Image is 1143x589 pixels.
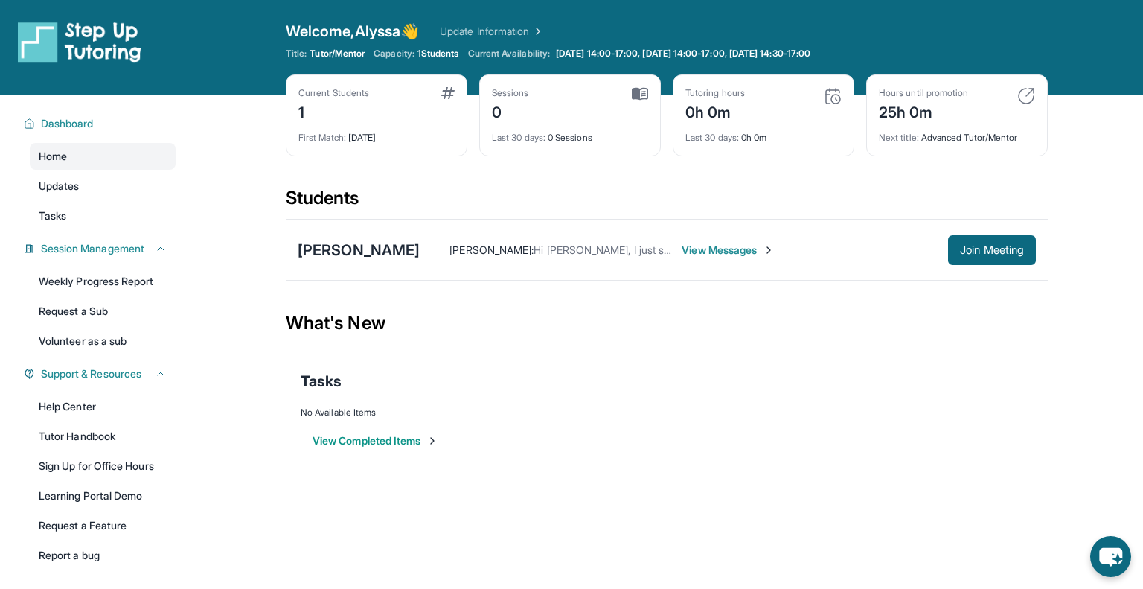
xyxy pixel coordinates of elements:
a: Tutor Handbook [30,423,176,450]
span: 1 Students [417,48,459,60]
button: Join Meeting [948,235,1036,265]
a: Sign Up for Office Hours [30,453,176,480]
div: 0h 0m [685,123,842,144]
div: 0h 0m [685,99,745,123]
span: Join Meeting [960,246,1024,255]
div: Students [286,186,1048,219]
a: Help Center [30,393,176,420]
div: Current Students [298,87,369,99]
span: Tasks [301,371,342,392]
a: Tasks [30,203,176,229]
a: Weekly Progress Report [30,268,176,295]
div: 0 [492,99,529,123]
div: Sessions [492,87,529,99]
img: logo [18,21,141,63]
button: View Completed Items [313,433,438,448]
div: 1 [298,99,369,123]
a: Volunteer as a sub [30,328,176,354]
div: [DATE] [298,123,455,144]
img: card [441,87,455,99]
div: Tutoring hours [685,87,745,99]
span: Home [39,149,67,164]
img: Chevron-Right [763,244,775,256]
span: Welcome, Alyssa 👋 [286,21,419,42]
span: Current Availability: [468,48,550,60]
span: Updates [39,179,80,194]
div: [PERSON_NAME] [298,240,420,261]
img: card [824,87,842,105]
button: Dashboard [35,116,167,131]
a: Updates [30,173,176,200]
span: Title: [286,48,307,60]
a: Report a bug [30,542,176,569]
span: Next title : [879,132,919,143]
span: Last 30 days : [685,132,739,143]
span: Session Management [41,241,144,256]
div: What's New [286,290,1048,356]
div: 0 Sessions [492,123,648,144]
span: Last 30 days : [492,132,545,143]
span: Tasks [39,208,66,223]
a: Learning Portal Demo [30,483,176,509]
span: View Messages [682,243,775,258]
a: Home [30,143,176,170]
a: Request a Feature [30,512,176,539]
button: chat-button [1090,536,1131,577]
span: Tutor/Mentor [310,48,365,60]
span: First Match : [298,132,346,143]
img: card [632,87,648,101]
a: Request a Sub [30,298,176,325]
img: Chevron Right [529,24,544,39]
button: Session Management [35,241,167,256]
span: Support & Resources [41,366,141,381]
div: Hours until promotion [879,87,968,99]
div: No Available Items [301,407,1033,418]
span: [PERSON_NAME] : [449,243,534,256]
button: Support & Resources [35,366,167,381]
span: Hi [PERSON_NAME], I just sent you an email. Would be happy to talk over the phone if you have any... [534,243,1054,256]
span: [DATE] 14:00-17:00, [DATE] 14:00-17:00, [DATE] 14:30-17:00 [556,48,810,60]
a: [DATE] 14:00-17:00, [DATE] 14:00-17:00, [DATE] 14:30-17:00 [553,48,813,60]
span: Capacity: [374,48,414,60]
div: 25h 0m [879,99,968,123]
span: Dashboard [41,116,94,131]
div: Advanced Tutor/Mentor [879,123,1035,144]
img: card [1017,87,1035,105]
a: Update Information [440,24,544,39]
